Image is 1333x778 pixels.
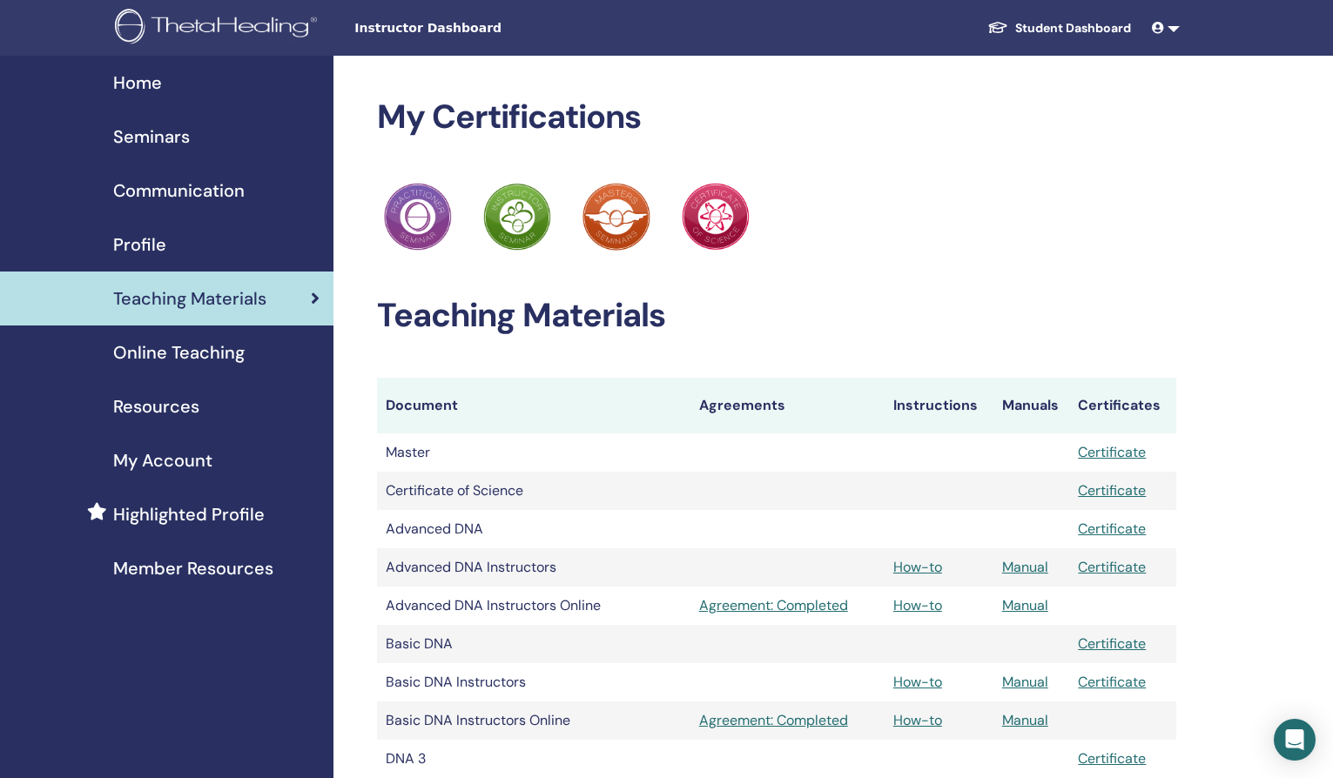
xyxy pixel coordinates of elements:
[377,472,690,510] td: Certificate of Science
[377,701,690,740] td: Basic DNA Instructors Online
[377,296,1176,336] h2: Teaching Materials
[987,20,1008,35] img: graduation-cap-white.svg
[377,625,690,663] td: Basic DNA
[1069,378,1176,433] th: Certificates
[377,97,1176,137] h2: My Certifications
[690,378,885,433] th: Agreements
[893,596,942,614] a: How-to
[113,124,190,150] span: Seminars
[699,595,876,616] a: Agreement: Completed
[1002,711,1048,729] a: Manual
[1078,673,1146,691] a: Certificate
[993,378,1070,433] th: Manuals
[1078,443,1146,461] a: Certificate
[1274,719,1316,761] div: Open Intercom Messenger
[1078,558,1146,576] a: Certificate
[1002,673,1048,691] a: Manual
[1078,520,1146,538] a: Certificate
[885,378,993,433] th: Instructions
[973,12,1145,44] a: Student Dashboard
[1002,558,1048,576] a: Manual
[113,70,162,96] span: Home
[377,433,690,472] td: Master
[384,183,452,251] img: Practitioner
[113,285,266,312] span: Teaching Materials
[582,183,650,251] img: Practitioner
[113,231,166,258] span: Profile
[377,663,690,701] td: Basic DNA Instructors
[1002,596,1048,614] a: Manual
[113,339,245,366] span: Online Teaching
[113,501,265,527] span: Highlighted Profile
[1078,481,1146,500] a: Certificate
[113,178,245,204] span: Communication
[377,587,690,625] td: Advanced DNA Instructors Online
[113,447,212,473] span: My Account
[354,19,616,37] span: Instructor Dashboard
[893,558,942,576] a: How-to
[1078,749,1146,768] a: Certificate
[377,740,690,778] td: DNA 3
[699,710,876,731] a: Agreement: Completed
[1078,634,1146,653] a: Certificate
[377,548,690,587] td: Advanced DNA Instructors
[682,183,750,251] img: Practitioner
[893,711,942,729] a: How-to
[483,183,551,251] img: Practitioner
[377,378,690,433] th: Document
[893,673,942,691] a: How-to
[115,9,323,48] img: logo.png
[377,510,690,548] td: Advanced DNA
[113,555,273,581] span: Member Resources
[113,393,199,419] span: Resources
